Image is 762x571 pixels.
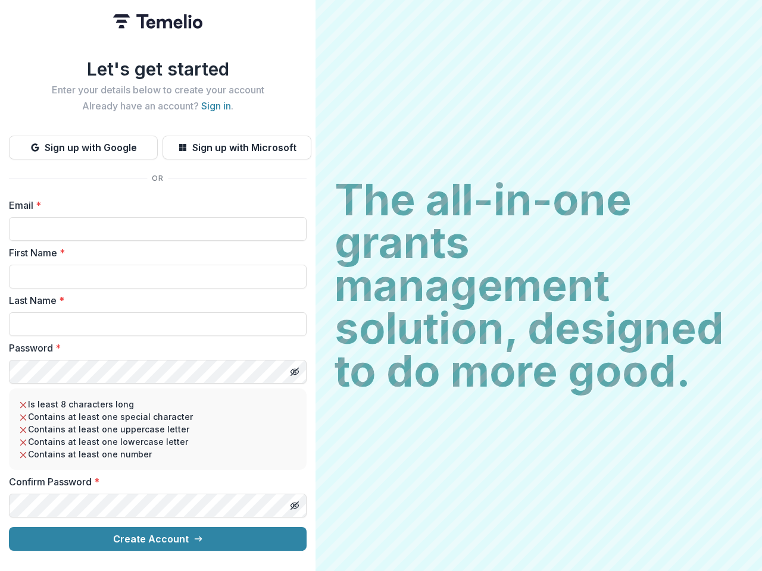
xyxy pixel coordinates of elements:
[9,58,307,80] h1: Let's get started
[163,136,311,159] button: Sign up with Microsoft
[9,101,307,112] h2: Already have an account? .
[18,398,297,410] li: Is least 8 characters long
[201,100,231,112] a: Sign in
[9,198,299,212] label: Email
[18,448,297,460] li: Contains at least one number
[9,341,299,355] label: Password
[18,435,297,448] li: Contains at least one lowercase letter
[9,475,299,489] label: Confirm Password
[9,293,299,308] label: Last Name
[9,246,299,260] label: First Name
[285,362,304,381] button: Toggle password visibility
[113,14,202,29] img: Temelio
[285,496,304,515] button: Toggle password visibility
[18,423,297,435] li: Contains at least one uppercase letter
[9,84,307,96] h2: Enter your details below to create your account
[9,136,158,159] button: Sign up with Google
[18,410,297,423] li: Contains at least one special character
[9,527,307,551] button: Create Account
